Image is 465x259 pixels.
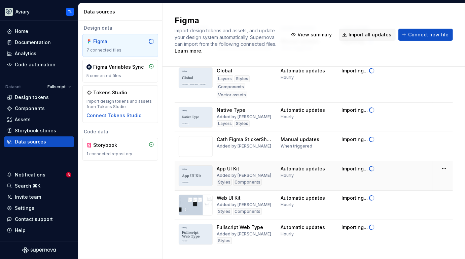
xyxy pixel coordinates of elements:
[281,67,325,74] div: Automatic updates
[15,194,41,200] div: Invite team
[86,112,142,119] button: Connect Tokens Studio
[4,214,74,225] button: Contact support
[217,67,232,74] div: Global
[281,224,325,231] div: Automatic updates
[175,42,277,54] span: .
[281,173,294,178] div: Hourly
[217,84,245,90] div: Components
[15,116,31,123] div: Assets
[342,136,368,143] div: Importing...
[15,61,56,68] div: Code automation
[15,138,46,145] div: Data sources
[15,183,40,189] div: Search ⌘K
[235,75,250,82] div: Styles
[15,94,49,101] div: Design tokens
[217,202,271,207] div: Added by [PERSON_NAME]
[15,8,30,15] div: Aviary
[217,208,232,215] div: Styles
[217,195,241,201] div: Web UI Kit
[4,37,74,48] a: Documentation
[342,165,368,172] div: Importing...
[217,143,271,149] div: Added by [PERSON_NAME]
[217,120,233,127] div: Layers
[93,89,127,96] div: Tokens Studio
[342,67,368,74] div: Importing...
[408,31,449,38] span: Connect new file
[217,75,233,82] div: Layers
[82,85,158,123] a: Tokens StudioImport design tokens and assets from Tokens StudioConnect Tokens Studio
[217,173,271,178] div: Added by [PERSON_NAME]
[217,224,263,231] div: Fullscript Web Type
[4,114,74,125] a: Assets
[22,247,56,254] svg: Supernova Logo
[281,195,325,201] div: Automatic updates
[4,125,74,136] a: Storybook stories
[175,47,201,54] a: Learn more
[15,105,45,112] div: Components
[217,107,245,114] div: Native Type
[86,99,154,109] div: Import design tokens and assets from Tokens Studio
[86,47,154,53] div: 7 connected files
[288,29,336,41] button: View summary
[281,75,294,80] div: Hourly
[4,203,74,214] a: Settings
[217,114,271,120] div: Added by [PERSON_NAME]
[15,50,36,57] div: Analytics
[86,73,154,78] div: 5 connected files
[217,165,239,172] div: App UI Kit
[82,34,158,57] a: Figma7 connected files
[281,136,319,143] div: Manual updates
[281,165,325,172] div: Automatic updates
[15,28,28,35] div: Home
[217,237,232,244] div: Styles
[342,195,368,201] div: Importing...
[297,31,332,38] span: View summary
[281,231,294,237] div: Hourly
[47,84,66,90] span: Fullscript
[217,231,271,237] div: Added by [PERSON_NAME]
[82,128,158,135] div: Code data
[217,92,247,98] div: Vector assets
[68,9,72,14] div: TL
[4,48,74,59] a: Analytics
[4,192,74,202] a: Invite team
[15,205,34,212] div: Settings
[15,216,53,223] div: Contact support
[15,227,26,234] div: Help
[342,224,368,231] div: Importing...
[82,60,158,83] a: Figma Variables Sync5 connected files
[4,181,74,191] button: Search ⌘K
[235,120,250,127] div: Styles
[4,225,74,236] button: Help
[4,59,74,70] a: Code automation
[93,64,144,70] div: Figma Variables Sync
[15,39,51,46] div: Documentation
[44,82,74,92] button: Fullscript
[5,8,13,16] img: 256e2c79-9abd-4d59-8978-03feab5a3943.png
[398,29,453,41] button: Connect new file
[4,103,74,114] a: Components
[175,15,280,26] h2: Figma
[4,136,74,147] a: Data sources
[93,38,126,45] div: Figma
[4,26,74,37] a: Home
[281,107,325,114] div: Automatic updates
[15,127,56,134] div: Storybook stories
[281,143,312,149] div: When triggered
[217,136,273,143] div: Cath Figma StickerSheet test
[233,179,262,186] div: Components
[5,84,21,90] div: Dataset
[93,142,126,149] div: Storybook
[339,29,396,41] button: Import all updates
[82,138,158,161] a: Storybook1 connected repository
[281,114,294,120] div: Hourly
[342,107,368,114] div: Importing...
[66,172,71,177] span: 6
[233,208,262,215] div: Components
[281,202,294,207] div: Hourly
[1,4,77,19] button: AviaryTL
[4,169,74,180] button: Notifications6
